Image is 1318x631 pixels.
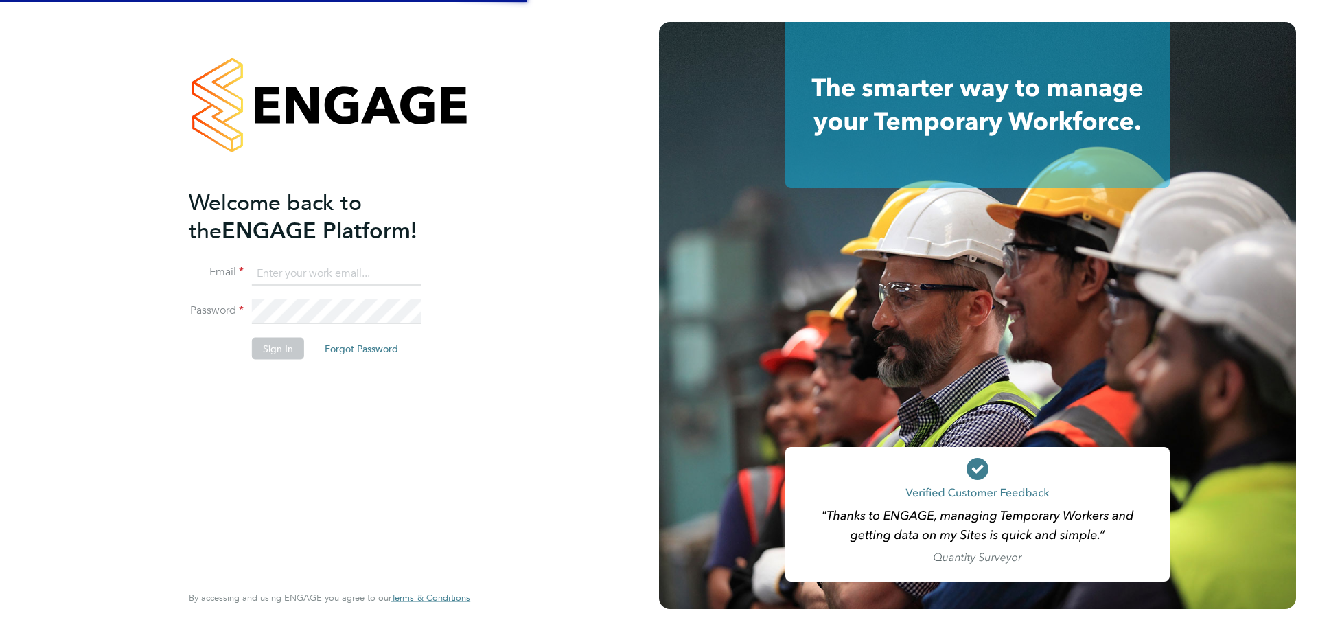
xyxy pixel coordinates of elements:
input: Enter your work email... [252,261,421,286]
h2: ENGAGE Platform! [189,188,456,244]
button: Sign In [252,338,304,360]
span: Welcome back to the [189,189,362,244]
span: By accessing and using ENGAGE you agree to our [189,592,470,604]
label: Password [189,303,244,318]
button: Forgot Password [314,338,409,360]
span: Terms & Conditions [391,592,470,604]
a: Terms & Conditions [391,593,470,604]
label: Email [189,265,244,279]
